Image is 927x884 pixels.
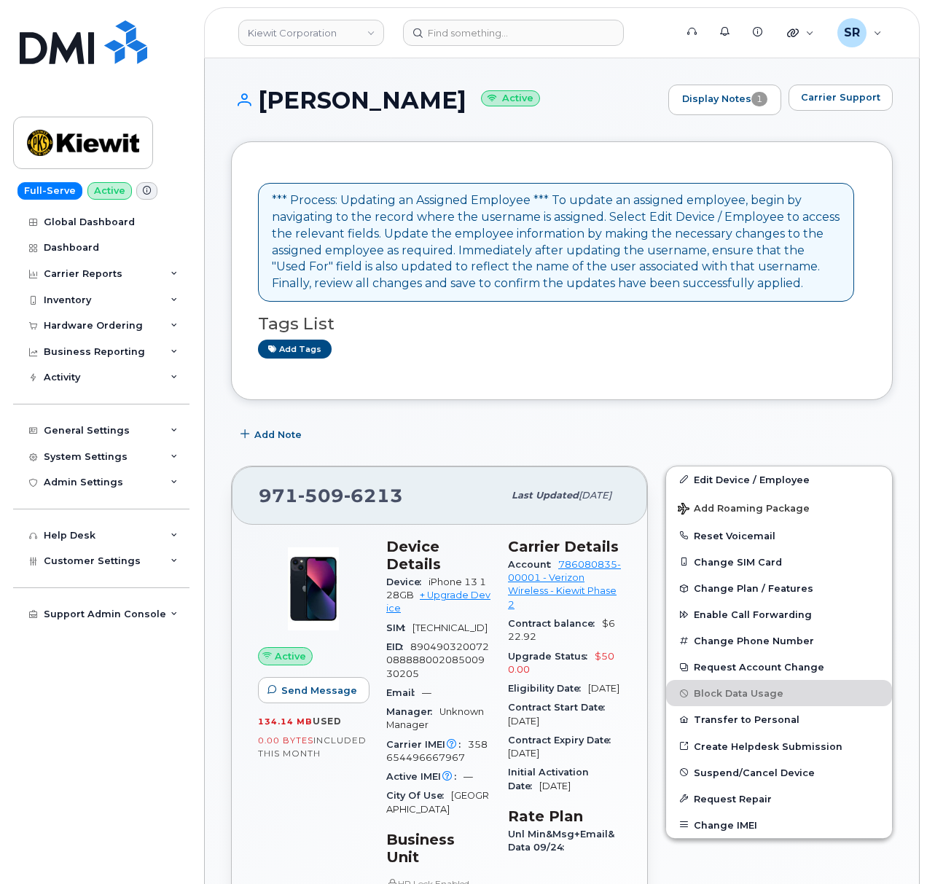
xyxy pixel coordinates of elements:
span: 509 [298,485,344,506]
span: Upgrade Status [508,651,595,662]
a: Create Helpdesk Submission [666,733,892,759]
span: Last updated [512,490,579,501]
span: Active IMEI [386,771,463,782]
span: Carrier Support [801,90,880,104]
span: [DATE] [579,490,611,501]
span: 358654496667967 [386,739,488,763]
span: Initial Activation Date [508,767,589,791]
span: [DATE] [588,683,619,694]
span: Contract Expiry Date [508,735,618,746]
button: Change SIM Card [666,549,892,575]
span: Send Message [281,684,357,697]
span: Manager [386,706,439,717]
button: Change Plan / Features [666,575,892,601]
span: 971 [259,485,403,506]
button: Enable Call Forwarding [666,601,892,627]
button: Carrier Support [789,85,893,111]
span: 0.00 Bytes [258,735,313,746]
button: Reset Voicemail [666,523,892,549]
a: Edit Device / Employee [666,466,892,493]
span: Contract Start Date [508,702,612,713]
button: Request Account Change [666,654,892,680]
span: [DATE] [508,716,539,727]
button: Change IMEI [666,812,892,838]
span: Add Note [254,428,302,442]
h3: Rate Plan [508,807,621,825]
h3: Device Details [386,538,490,573]
span: Add Roaming Package [678,503,810,517]
span: Unl Min&Msg+Email&Data 09/24 [508,829,614,853]
h3: Tags List [258,315,866,333]
button: Request Repair [666,786,892,812]
span: [DATE] [508,748,539,759]
a: 786080835-00001 - Verizon Wireless - Kiewit Phase 2 [508,559,621,610]
div: *** Process: Updating an Assigned Employee *** To update an assigned employee, begin by navigatin... [272,192,840,292]
button: Change Phone Number [666,627,892,654]
span: Email [386,687,422,698]
span: used [313,716,342,727]
span: included this month [258,735,367,759]
span: 134.14 MB [258,716,313,727]
button: Transfer to Personal [666,706,892,732]
img: image20231002-3703462-1ig824h.jpeg [270,545,357,633]
span: Carrier IMEI [386,739,468,750]
button: Add Note [231,422,314,448]
h3: Carrier Details [508,538,621,555]
span: 89049032007208888800208500930205 [386,641,489,679]
button: Suspend/Cancel Device [666,759,892,786]
a: + Upgrade Device [386,590,490,614]
span: 6213 [344,485,403,506]
a: Add tags [258,340,332,358]
span: [TECHNICAL_ID] [412,622,488,633]
iframe: Messenger Launcher [864,821,916,873]
span: $500.00 [508,651,614,675]
button: Send Message [258,677,369,703]
small: Active [481,90,540,107]
span: Enable Call Forwarding [694,609,812,620]
span: City Of Use [386,790,451,801]
h3: Business Unit [386,831,490,866]
span: SIM [386,622,412,633]
span: Change Plan / Features [694,583,813,594]
button: Add Roaming Package [666,493,892,523]
span: Device [386,576,429,587]
button: Block Data Usage [666,680,892,706]
span: Eligibility Date [508,683,588,694]
span: iPhone 13 128GB [386,576,486,601]
span: [GEOGRAPHIC_DATA] [386,790,489,814]
span: [DATE] [539,781,571,791]
a: Display Notes1 [668,85,781,115]
span: EID [386,641,410,652]
span: Contract balance [508,618,602,629]
span: Account [508,559,558,570]
span: — [422,687,431,698]
span: — [463,771,473,782]
span: Suspend/Cancel Device [694,767,815,778]
h1: [PERSON_NAME] [231,87,661,113]
span: Active [275,649,306,663]
span: 1 [751,92,767,106]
